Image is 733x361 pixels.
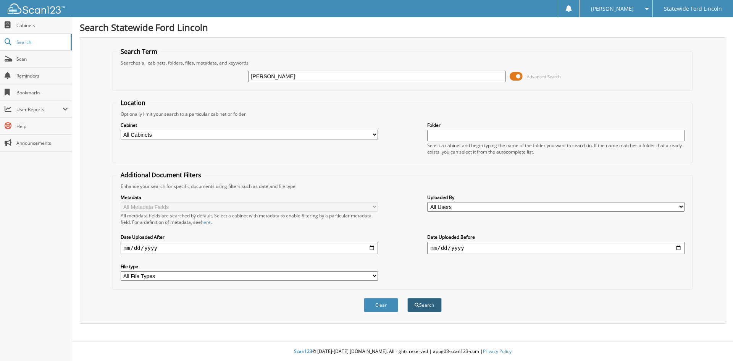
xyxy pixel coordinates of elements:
button: Clear [364,298,398,312]
label: Folder [427,122,685,128]
label: Date Uploaded After [121,234,378,240]
span: Bookmarks [16,89,68,96]
span: Help [16,123,68,130]
span: Statewide Ford Lincoln [664,6,722,11]
span: Announcements [16,140,68,146]
span: User Reports [16,106,63,113]
span: Scan123 [294,348,312,355]
span: Advanced Search [527,74,561,79]
input: end [427,242,685,254]
label: Uploaded By [427,194,685,201]
button: Search [407,298,442,312]
span: Scan [16,56,68,62]
a: Privacy Policy [483,348,512,355]
legend: Location [117,99,149,107]
div: All metadata fields are searched by default. Select a cabinet with metadata to enable filtering b... [121,212,378,225]
img: scan123-logo-white.svg [8,3,65,14]
legend: Additional Document Filters [117,171,205,179]
div: © [DATE]-[DATE] [DOMAIN_NAME]. All rights reserved | appg03-scan123-com | [72,342,733,361]
div: Select a cabinet and begin typing the name of the folder you want to search in. If the name match... [427,142,685,155]
a: here [201,219,211,225]
div: Optionally limit your search to a particular cabinet or folder [117,111,689,117]
span: [PERSON_NAME] [591,6,634,11]
iframe: Chat Widget [695,324,733,361]
span: Search [16,39,67,45]
div: Searches all cabinets, folders, files, metadata, and keywords [117,60,689,66]
legend: Search Term [117,47,161,56]
input: start [121,242,378,254]
div: Enhance your search for specific documents using filters such as date and file type. [117,183,689,189]
h1: Search Statewide Ford Lincoln [80,21,725,34]
label: Metadata [121,194,378,201]
label: File type [121,263,378,270]
span: Cabinets [16,22,68,29]
label: Cabinet [121,122,378,128]
label: Date Uploaded Before [427,234,685,240]
span: Reminders [16,73,68,79]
